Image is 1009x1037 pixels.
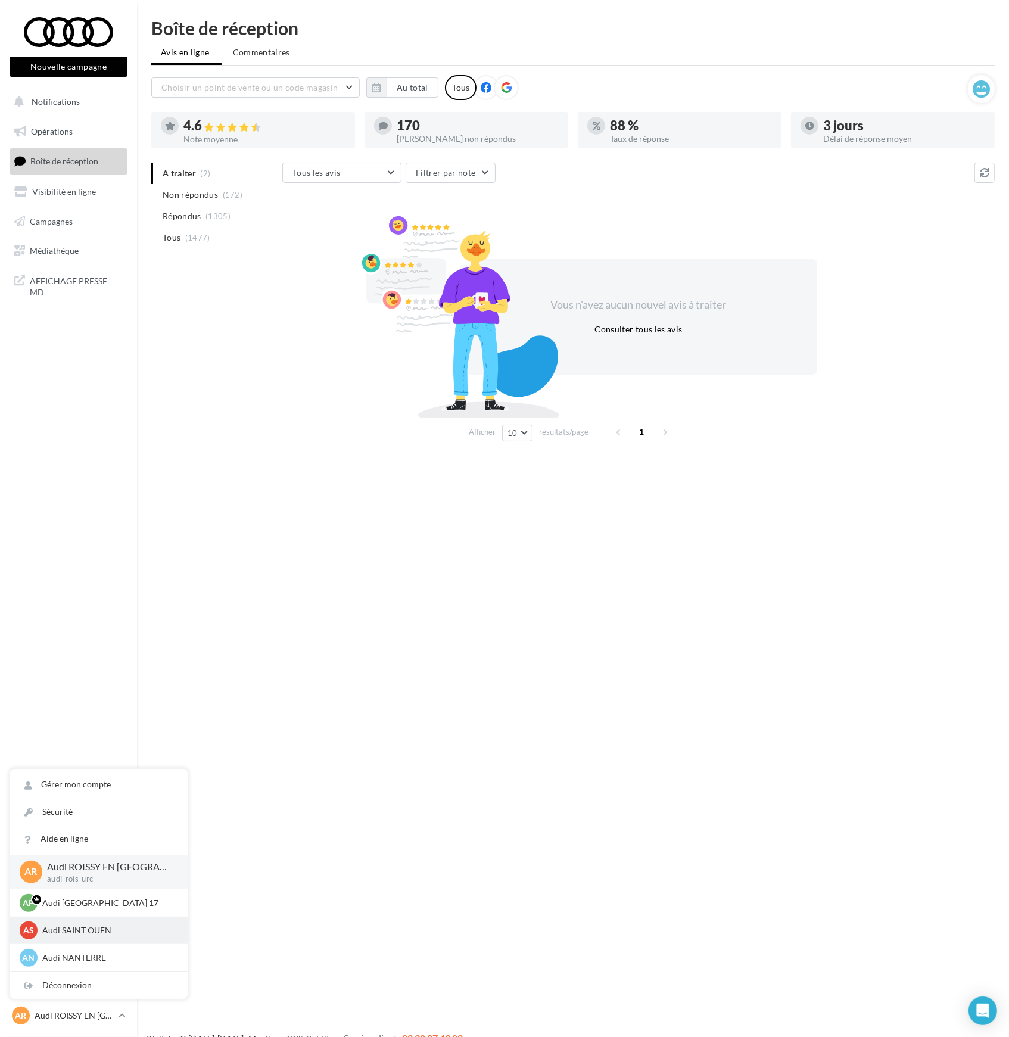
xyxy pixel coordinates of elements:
span: AFFICHAGE PRESSE MD [30,273,123,298]
p: audi-rois-urc [47,874,169,885]
span: Non répondus [163,189,218,201]
div: Déconnexion [10,972,188,999]
span: AP [23,897,35,909]
span: (172) [223,190,243,200]
a: Gérer mon compte [10,771,188,798]
div: Boîte de réception [151,19,995,37]
div: Tous [445,75,477,100]
span: (1305) [205,211,231,221]
div: [PERSON_NAME] non répondus [397,135,559,143]
span: Choisir un point de vente ou un code magasin [161,82,338,92]
div: 3 jours [823,119,985,132]
span: résultats/page [539,426,588,438]
span: 10 [507,428,518,438]
span: Campagnes [30,216,73,226]
a: Médiathèque [7,238,130,263]
span: AR [25,865,38,879]
span: AN [23,952,35,964]
div: 170 [397,119,559,132]
a: Opérations [7,119,130,144]
div: 88 % [610,119,772,132]
span: Visibilité en ligne [32,186,96,197]
span: AS [23,924,34,936]
button: Filtrer par note [406,163,496,183]
div: Open Intercom Messenger [968,996,997,1025]
button: Choisir un point de vente ou un code magasin [151,77,360,98]
a: Campagnes [7,209,130,234]
span: AR [15,1010,27,1022]
div: Délai de réponse moyen [823,135,985,143]
a: AR Audi ROISSY EN [GEOGRAPHIC_DATA] [10,1004,127,1027]
p: Audi SAINT OUEN [42,924,173,936]
span: Tous [163,232,180,244]
div: Taux de réponse [610,135,772,143]
a: Aide en ligne [10,826,188,852]
button: Notifications [7,89,125,114]
span: Répondus [163,210,201,222]
a: Visibilité en ligne [7,179,130,204]
button: 10 [502,425,532,441]
button: Au total [366,77,438,98]
button: Tous les avis [282,163,401,183]
button: Au total [387,77,438,98]
span: 1 [633,422,652,441]
p: Audi ROISSY EN [GEOGRAPHIC_DATA] [47,860,169,874]
span: Notifications [32,96,80,107]
div: 4.6 [183,119,345,133]
span: Afficher [469,426,496,438]
a: AFFICHAGE PRESSE MD [7,268,130,303]
div: Note moyenne [183,135,345,144]
span: (1477) [185,233,210,242]
button: Consulter tous les avis [590,322,687,337]
span: Commentaires [233,46,290,58]
a: Sécurité [10,799,188,826]
p: Audi [GEOGRAPHIC_DATA] 17 [42,897,173,909]
p: Audi ROISSY EN [GEOGRAPHIC_DATA] [35,1010,114,1022]
a: Boîte de réception [7,148,130,174]
div: Vous n'avez aucun nouvel avis à traiter [536,297,741,313]
span: Opérations [31,126,73,136]
span: Boîte de réception [30,156,98,166]
span: Tous les avis [292,167,341,177]
button: Nouvelle campagne [10,57,127,77]
span: Médiathèque [30,245,79,256]
p: Audi NANTERRE [42,952,173,964]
